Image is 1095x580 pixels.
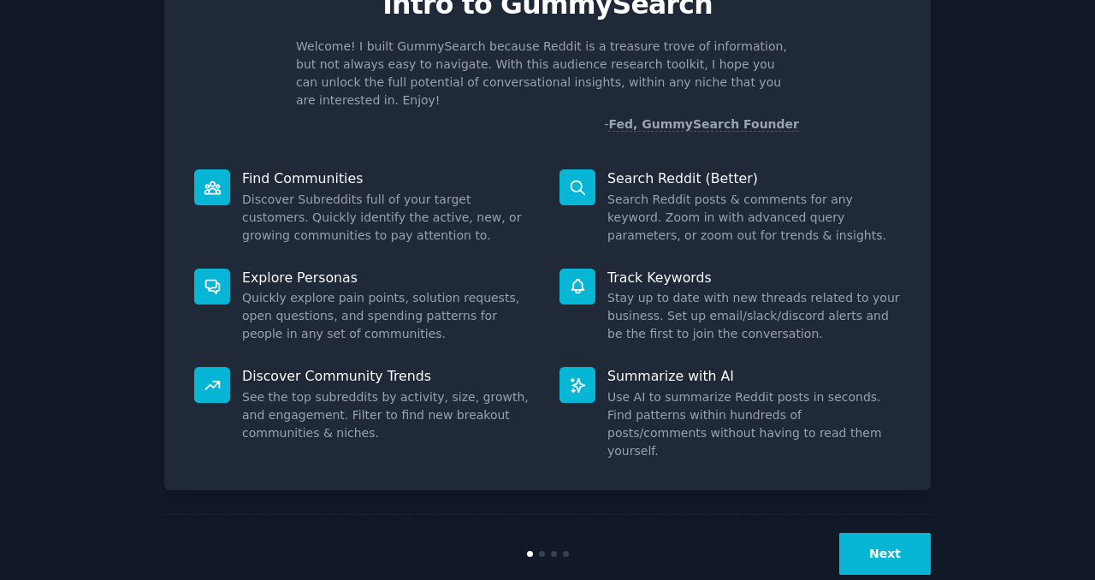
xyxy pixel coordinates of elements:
p: Welcome! I built GummySearch because Reddit is a treasure trove of information, but not always ea... [296,38,799,109]
div: - [604,115,799,133]
dd: Quickly explore pain points, solution requests, open questions, and spending patterns for people ... [242,289,536,343]
dd: Stay up to date with new threads related to your business. Set up email/slack/discord alerts and ... [607,289,901,343]
dd: Search Reddit posts & comments for any keyword. Zoom in with advanced query parameters, or zoom o... [607,191,901,245]
p: Find Communities [242,169,536,187]
p: Search Reddit (Better) [607,169,901,187]
p: Track Keywords [607,269,901,287]
button: Next [839,533,931,575]
a: Fed, GummySearch Founder [608,117,799,132]
dd: See the top subreddits by activity, size, growth, and engagement. Filter to find new breakout com... [242,388,536,442]
dd: Discover Subreddits full of your target customers. Quickly identify the active, new, or growing c... [242,191,536,245]
dd: Use AI to summarize Reddit posts in seconds. Find patterns within hundreds of posts/comments with... [607,388,901,460]
p: Explore Personas [242,269,536,287]
p: Summarize with AI [607,367,901,385]
p: Discover Community Trends [242,367,536,385]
